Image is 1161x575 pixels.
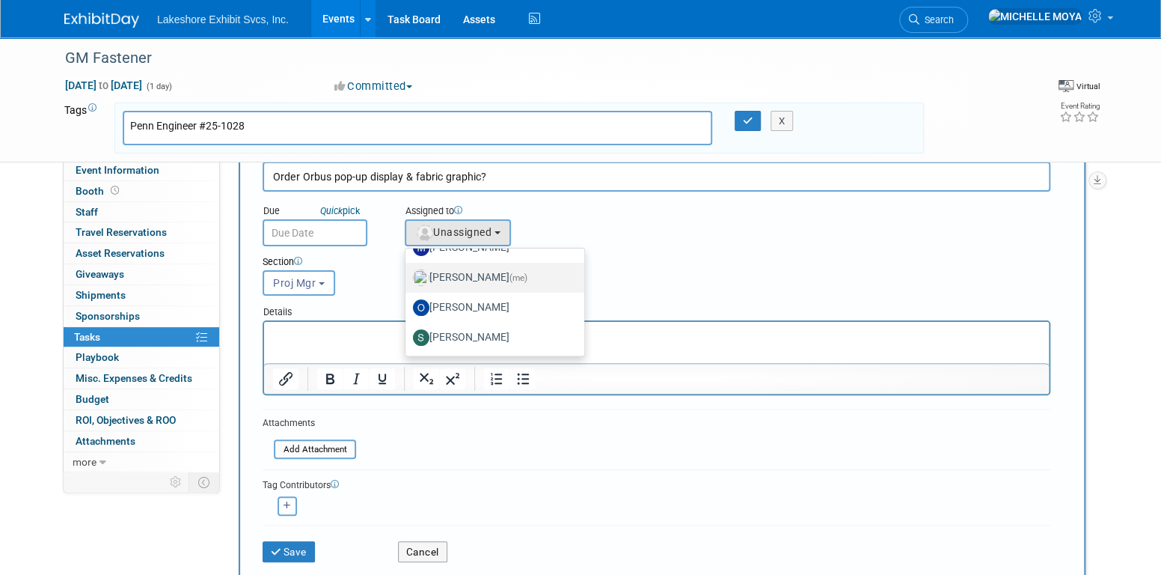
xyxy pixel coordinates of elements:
[64,452,219,472] a: more
[76,289,126,301] span: Shipments
[405,219,511,246] button: Unassigned
[97,79,111,91] span: to
[398,541,447,562] button: Cancel
[76,185,122,197] span: Booth
[510,368,536,389] button: Bullet list
[263,255,983,270] div: Section
[76,247,165,259] span: Asset Reservations
[1059,80,1073,92] img: Format-Virtual.png
[76,164,159,176] span: Event Information
[74,331,100,343] span: Tasks
[509,273,527,283] span: (me)
[76,206,98,218] span: Staff
[405,204,585,219] div: Assigned to
[130,118,340,133] input: Type tag and hit enter
[919,14,954,25] span: Search
[263,219,367,246] input: Due Date
[64,306,219,326] a: Sponsorships
[64,160,219,180] a: Event Information
[415,226,491,238] span: Unassigned
[263,299,1050,320] div: Details
[189,472,220,492] td: Toggle Event Tabs
[64,13,139,28] img: ExhibitDay
[1059,78,1100,93] div: Event Format
[64,431,219,451] a: Attachments
[484,368,509,389] button: Numbered list
[76,372,192,384] span: Misc. Expenses & Credits
[76,226,167,238] span: Travel Reservations
[64,368,219,389] a: Misc. Expenses & Credits
[76,351,119,363] span: Playbook
[1059,103,1100,110] div: Event Rating
[263,541,315,562] button: Save
[440,368,465,389] button: Superscript
[263,204,382,219] div: Due
[273,368,298,389] button: Insert/edit link
[76,414,176,426] span: ROI, Objectives & ROO
[899,7,968,33] a: Search
[263,162,1050,192] input: Name of task or a short description
[771,111,794,132] button: X
[64,389,219,410] a: Budget
[343,368,369,389] button: Italic
[64,181,219,201] a: Booth
[329,79,418,94] button: Committed
[413,299,429,316] img: O.jpg
[317,204,363,217] a: Quickpick
[76,435,135,447] span: Attachments
[64,285,219,305] a: Shipments
[145,82,172,91] span: (1 day)
[64,243,219,264] a: Asset Reservations
[157,13,289,25] span: Lakeshore Exhibit Svcs, Inc.
[414,368,439,389] button: Subscript
[60,45,1012,72] div: GM Fastener
[413,266,569,290] label: [PERSON_NAME]
[263,270,335,296] button: Proj Mgr
[370,368,395,389] button: Underline
[264,322,1049,363] iframe: Rich Text Area
[64,264,219,285] a: Giveaways
[64,327,219,347] a: Tasks
[108,185,122,196] span: Booth not reserved yet
[64,79,143,92] span: [DATE] [DATE]
[163,472,189,492] td: Personalize Event Tab Strip
[76,393,109,405] span: Budget
[317,368,343,389] button: Bold
[263,476,1050,492] div: Tag Contributors
[413,329,429,346] img: S.jpg
[263,417,356,430] div: Attachments
[413,296,569,320] label: [PERSON_NAME]
[76,268,124,280] span: Giveaways
[273,277,316,289] span: Proj Mgr
[320,205,343,216] i: Quick
[76,310,140,322] span: Sponsorships
[64,222,219,243] a: Travel Reservations
[64,202,219,222] a: Staff
[413,326,569,350] label: [PERSON_NAME]
[64,103,101,153] td: Tags
[946,78,1100,100] div: Event Format
[64,347,219,368] a: Playbook
[1076,81,1100,92] div: Virtual
[64,410,219,431] a: ROI, Objectives & ROO
[73,456,97,468] span: more
[987,8,1082,25] img: MICHELLE MOYA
